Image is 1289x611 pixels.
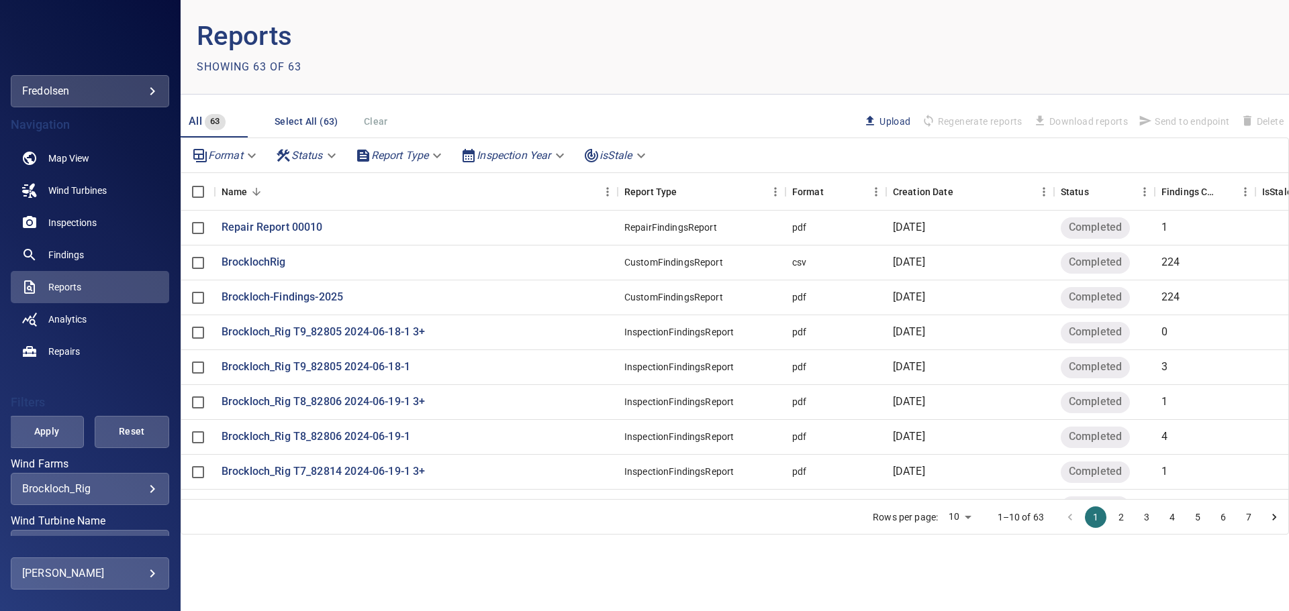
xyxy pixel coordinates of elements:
span: Completed [1061,220,1130,235]
button: Select All (63) [269,109,344,134]
div: Wind Turbine Name [11,530,169,562]
button: Menu [765,182,785,202]
button: Sort [247,182,266,201]
div: InspectionFindingsReport [624,325,734,339]
div: Findings Count [1161,173,1216,211]
div: Report Type [350,144,450,167]
a: Repair Report 00010 [222,220,323,235]
div: InspectionFindingsReport [624,395,734,408]
span: Findings [48,248,84,262]
p: 224 [1161,290,1180,305]
span: Completed [1061,290,1130,305]
span: Wind Turbines [48,184,107,197]
a: BrocklochRig [222,255,286,270]
button: Go to page 4 [1161,506,1183,528]
button: Sort [677,182,696,201]
a: Brockloch_Rig T9_82805 2024-06-18-1 [222,359,410,375]
span: Completed [1061,394,1130,410]
p: [DATE] [893,325,925,340]
span: Reset [111,423,152,440]
span: Inspections [48,216,97,229]
p: 224 [1161,255,1180,270]
p: [DATE] [893,464,925,480]
div: InspectionFindingsReport [624,465,734,478]
img: fredolsen-logo [54,34,125,47]
div: Brockloch_Rig [22,482,158,495]
button: Upload [858,110,916,133]
button: Sort [824,182,843,201]
p: 1 [1161,464,1167,480]
button: Menu [866,182,886,202]
span: Completed [1061,325,1130,340]
p: 1 [1161,394,1167,410]
div: Report Type [618,173,785,211]
button: Sort [953,182,972,201]
p: 4 [1161,429,1167,445]
button: Go to page 2 [1110,506,1132,528]
em: Format [208,149,243,162]
a: Brockloch_Rig T8_82806 2024-06-19-1 [222,429,410,445]
span: Completed [1061,359,1130,375]
nav: pagination navigation [1057,506,1287,528]
div: fredolsen [11,75,169,107]
div: RepairFindingsReport [624,221,717,234]
a: inspections noActive [11,207,169,239]
a: Brockloch-Findings-2025 [222,290,343,305]
div: Creation Date [893,173,953,211]
div: csv [792,256,806,269]
div: Name [222,173,248,211]
p: Rows per page: [873,510,938,524]
button: Apply [9,416,84,448]
div: InspectionFindingsReport [624,360,734,374]
div: pdf [792,465,806,478]
button: Sort [1216,182,1235,201]
span: Map View [48,152,89,165]
a: Brockloch_Rig T9_82805 2024-06-18-1 3+ [222,325,426,340]
span: Completed [1061,464,1130,480]
div: Format [792,173,824,211]
div: pdf [792,360,806,374]
button: Go to page 6 [1212,506,1234,528]
label: Wind Farms [11,459,169,469]
em: Report Type [371,149,429,162]
button: Sort [1089,182,1108,201]
em: Inspection Year [477,149,551,162]
button: Go to page 5 [1187,506,1208,528]
span: Reports [48,280,81,294]
div: isStale [578,144,654,167]
p: 3 [1161,359,1167,375]
button: page 1 [1085,506,1106,528]
h4: Navigation [11,118,169,131]
p: [DATE] [893,429,925,445]
a: windturbines noActive [11,174,169,207]
h4: Filters [11,396,169,409]
button: Go to page 3 [1136,506,1157,528]
div: Inspection Year [455,144,572,167]
div: Wind Farms [11,473,169,505]
p: Reports [197,16,735,56]
span: Completed [1061,429,1130,445]
div: pdf [792,221,806,234]
span: Apply [26,423,67,440]
div: Status [1061,173,1089,211]
div: Findings Count [1155,173,1255,211]
button: Go to next page [1263,506,1285,528]
span: Completed [1061,255,1130,270]
button: Menu [1034,182,1054,202]
span: All [189,115,202,127]
p: [DATE] [893,394,925,410]
button: Menu [1135,182,1155,202]
p: Brockloch_Rig T8_82806 2024-06-19-1 3+ [222,394,426,410]
span: Repairs [48,345,80,358]
em: Status [291,149,323,162]
div: pdf [792,325,806,339]
a: reports active [11,271,169,303]
div: Name [215,173,618,211]
p: 1 [1161,220,1167,235]
p: 1–10 of 63 [998,510,1045,524]
a: map noActive [11,142,169,174]
a: analytics noActive [11,303,169,335]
